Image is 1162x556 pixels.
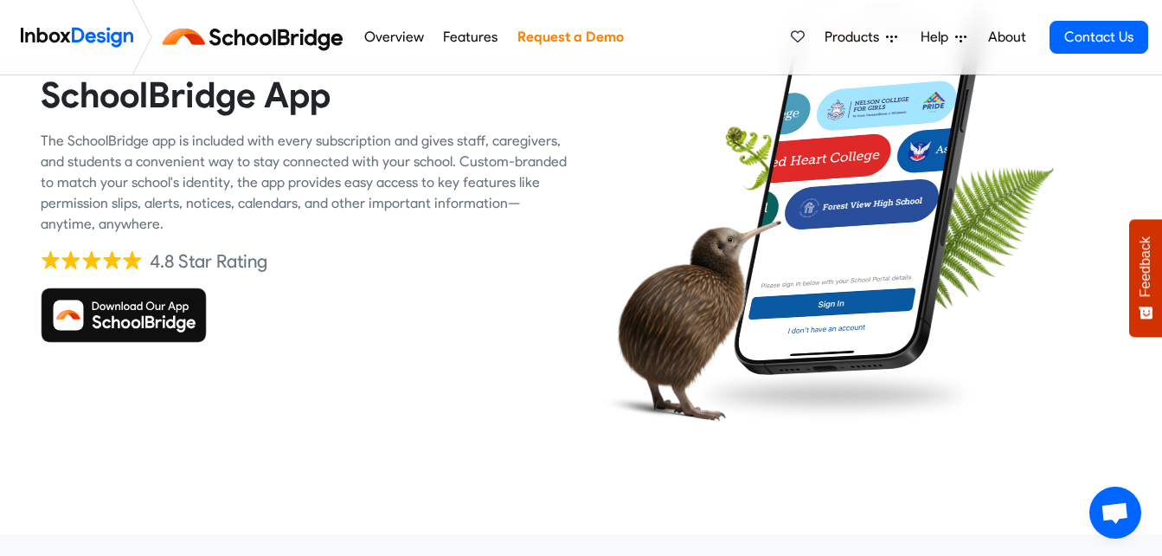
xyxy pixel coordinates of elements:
[1050,21,1148,54] a: Contact Us
[921,27,955,48] span: Help
[594,200,781,437] img: kiwi_bird.png
[690,364,981,426] img: shadow.png
[914,20,973,55] a: Help
[818,20,904,55] a: Products
[41,131,568,235] div: The SchoolBridge app is included with every subscription and gives staff, caregivers, and student...
[159,16,354,58] img: schoolbridge logo
[825,27,886,48] span: Products
[41,288,207,343] img: Download SchoolBridge App
[150,249,267,275] div: 4.8 Star Rating
[1138,236,1153,297] span: Feedback
[1129,219,1162,337] button: Feedback - Show survey
[983,20,1030,55] a: About
[512,20,628,55] a: Request a Demo
[439,20,503,55] a: Features
[359,20,428,55] a: Overview
[1089,487,1141,539] div: Open chat
[41,73,568,117] heading: SchoolBridge App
